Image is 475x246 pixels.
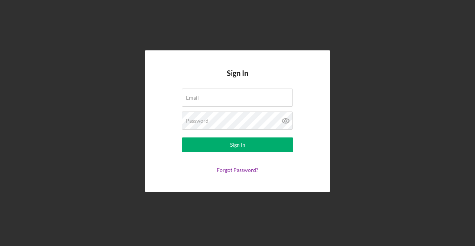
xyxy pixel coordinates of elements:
label: Email [186,95,199,101]
button: Sign In [182,137,293,152]
a: Forgot Password? [217,167,258,173]
h4: Sign In [227,69,248,89]
label: Password [186,118,209,124]
div: Sign In [230,137,245,152]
